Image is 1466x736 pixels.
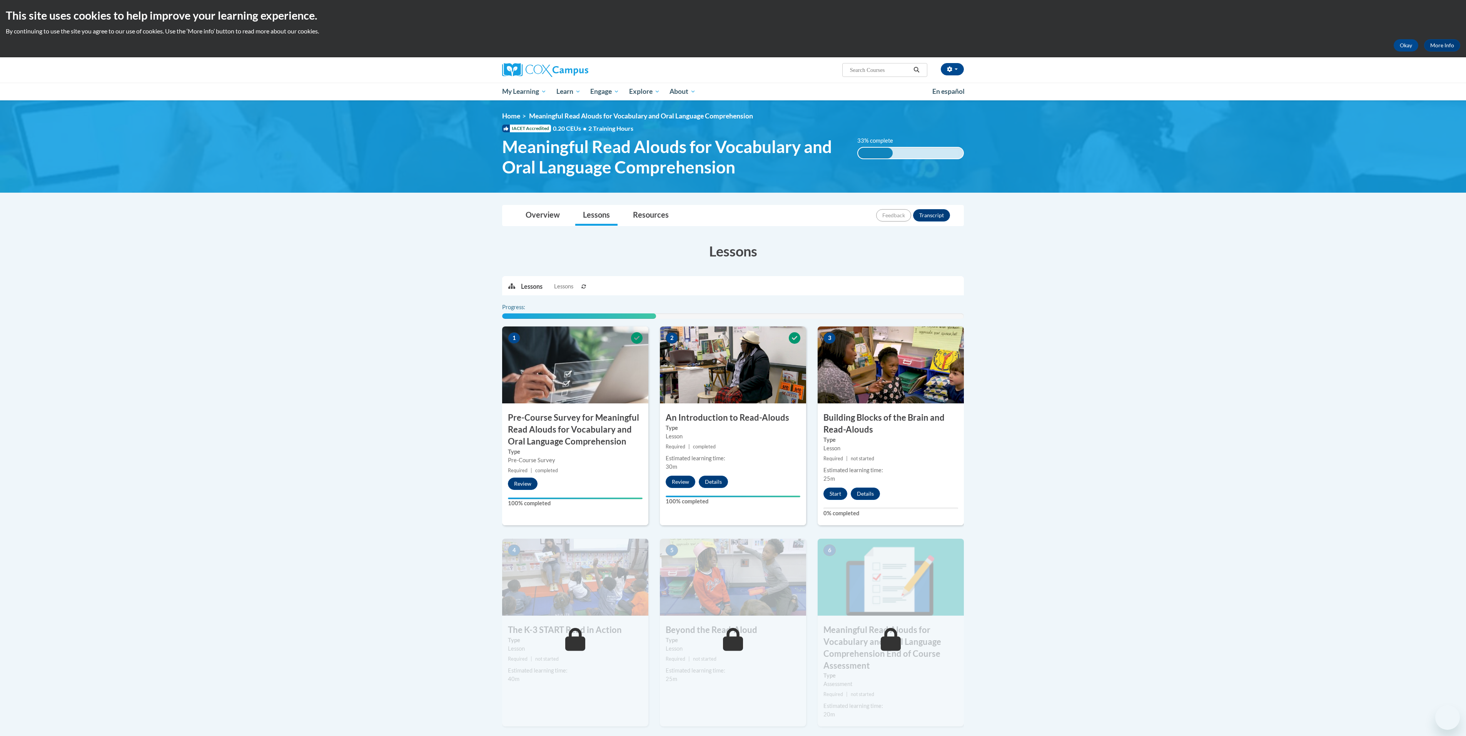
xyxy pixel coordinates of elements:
[508,545,520,556] span: 4
[508,644,643,653] div: Lesson
[1394,39,1418,52] button: Okay
[823,671,958,680] label: Type
[693,656,716,662] span: not started
[502,326,648,403] img: Course Image
[508,468,528,473] span: Required
[508,498,643,499] div: Your progress
[823,332,836,344] span: 3
[551,83,586,100] a: Learn
[823,466,958,475] div: Estimated learning time:
[666,497,800,506] label: 100% completed
[666,424,800,432] label: Type
[666,444,685,450] span: Required
[666,454,800,463] div: Estimated learning time:
[556,87,581,96] span: Learn
[502,241,964,261] h3: Lessons
[535,656,559,662] span: not started
[624,83,665,100] a: Explore
[518,205,568,226] a: Overview
[666,666,800,675] div: Estimated learning time:
[521,282,543,291] p: Lessons
[1435,705,1460,730] iframe: Button to launch messaging window
[508,332,520,344] span: 1
[660,412,806,424] h3: An Introduction to Read-Alouds
[846,691,848,697] span: |
[625,205,676,226] a: Resources
[666,432,800,441] div: Lesson
[535,468,558,473] span: completed
[508,636,643,644] label: Type
[857,137,902,145] label: 33% complete
[508,666,643,675] div: Estimated learning time:
[823,691,843,697] span: Required
[823,711,835,718] span: 20m
[502,112,520,120] a: Home
[818,326,964,403] img: Course Image
[531,656,532,662] span: |
[529,112,753,120] span: Meaningful Read Alouds for Vocabulary and Oral Language Comprehension
[666,656,685,662] span: Required
[666,676,677,682] span: 25m
[699,476,728,488] button: Details
[508,456,643,465] div: Pre-Course Survey
[508,499,643,508] label: 100% completed
[531,468,532,473] span: |
[497,83,551,100] a: My Learning
[553,124,588,133] span: 0.20 CEUs
[502,303,546,311] label: Progress:
[508,448,643,456] label: Type
[851,456,874,461] span: not started
[823,456,843,461] span: Required
[502,63,588,77] img: Cox Campus
[502,125,551,132] span: IACET Accredited
[666,545,678,556] span: 5
[849,65,911,75] input: Search Courses
[823,509,958,518] label: 0% completed
[823,680,958,688] div: Assessment
[913,209,950,221] button: Transcript
[502,539,648,616] img: Course Image
[666,636,800,644] label: Type
[666,463,677,470] span: 30m
[876,209,911,221] button: Feedback
[6,27,1460,35] p: By continuing to use the site you agree to our use of cookies. Use the ‘More info’ button to read...
[823,545,836,556] span: 6
[502,137,846,177] span: Meaningful Read Alouds for Vocabulary and Oral Language Comprehension
[818,412,964,436] h3: Building Blocks of the Brain and Read-Alouds
[554,282,573,291] span: Lessons
[823,702,958,710] div: Estimated learning time:
[823,444,958,453] div: Lesson
[575,205,618,226] a: Lessons
[502,624,648,636] h3: The K-3 START Read in Action
[818,624,964,671] h3: Meaningful Read Alouds for Vocabulary and Oral Language Comprehension End of Course Assessment
[502,412,648,447] h3: Pre-Course Survey for Meaningful Read Alouds for Vocabulary and Oral Language Comprehension
[932,87,965,95] span: En español
[911,65,922,75] button: Search
[670,87,696,96] span: About
[941,63,964,75] button: Account Settings
[660,539,806,616] img: Course Image
[823,488,847,500] button: Start
[666,476,695,488] button: Review
[927,83,970,100] a: En español
[660,326,806,403] img: Course Image
[1424,39,1460,52] a: More Info
[851,691,874,697] span: not started
[588,125,633,132] span: 2 Training Hours
[818,539,964,616] img: Course Image
[502,87,546,96] span: My Learning
[666,644,800,653] div: Lesson
[688,656,690,662] span: |
[666,496,800,497] div: Your progress
[6,8,1460,23] h2: This site uses cookies to help improve your learning experience.
[688,444,690,450] span: |
[660,624,806,636] h3: Beyond the Read-Aloud
[846,456,848,461] span: |
[666,332,678,344] span: 2
[629,87,660,96] span: Explore
[502,63,648,77] a: Cox Campus
[583,125,586,132] span: •
[491,83,975,100] div: Main menu
[585,83,624,100] a: Engage
[858,148,893,158] div: 33% complete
